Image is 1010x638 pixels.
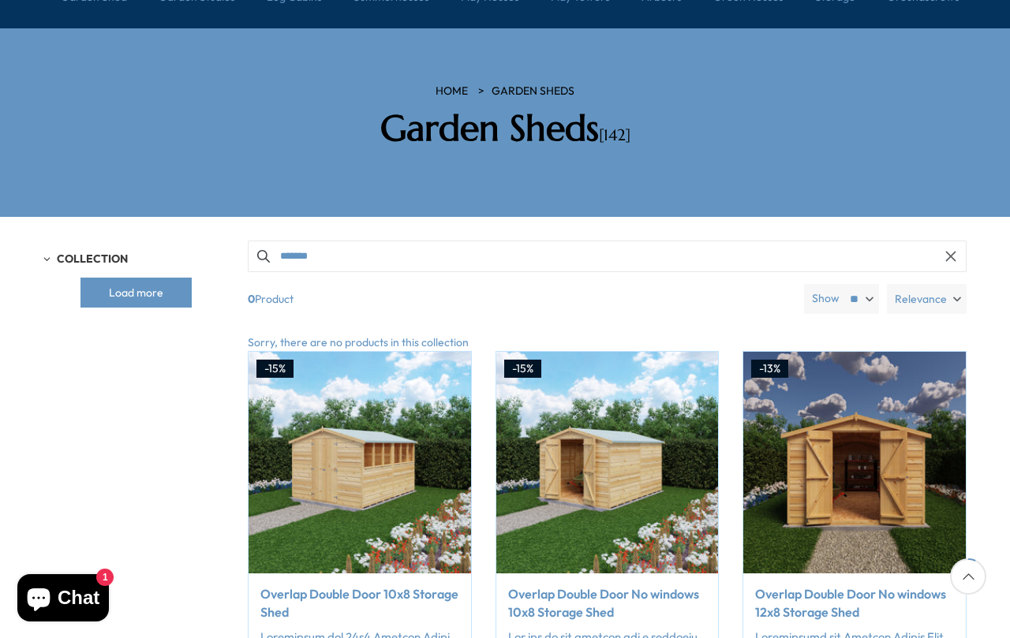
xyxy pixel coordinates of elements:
a: Overlap Double Door No windows 12x8 Storage Shed [755,585,954,621]
div: -15% [504,360,541,379]
div: Sorry, there are no products in this collection [236,335,978,351]
div: -13% [751,360,788,379]
div: -15% [256,360,294,379]
button: Load more [80,278,192,308]
span: Product [241,284,798,314]
a: Overlap Double Door 10x8 Storage Shed [260,585,459,621]
label: Show [812,291,840,307]
h2: Garden Sheds [280,107,730,150]
a: HOME [436,84,468,99]
input: Search products [248,241,967,272]
a: Garden Sheds [492,84,574,99]
label: Relevance [887,284,967,314]
span: Relevance [895,284,947,314]
inbox-online-store-chat: Shopify online store chat [13,574,114,625]
span: [142] [599,125,630,145]
b: 0 [248,284,255,314]
span: Collection [57,252,128,266]
a: Overlap Double Door No windows 10x8 Storage Shed [508,585,707,621]
span: Load more [109,287,163,298]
